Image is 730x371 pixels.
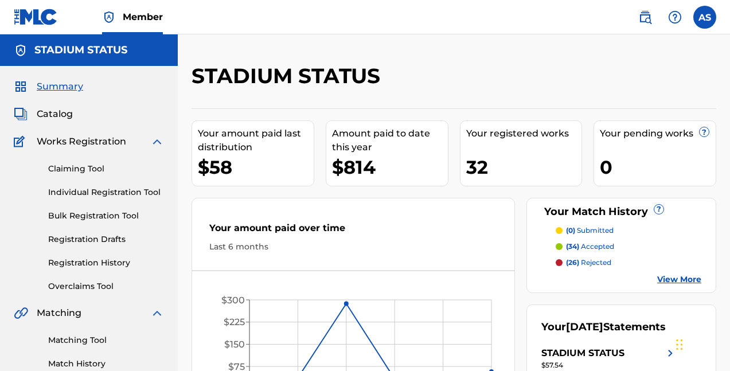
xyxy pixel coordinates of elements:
a: (26) rejected [556,257,701,268]
div: Your amount paid over time [209,221,497,241]
div: User Menu [693,6,716,29]
div: $58 [198,154,314,180]
tspan: $225 [224,317,245,327]
a: Claiming Tool [48,163,164,175]
span: Member [123,10,163,24]
span: Summary [37,80,83,93]
span: (0) [566,226,575,235]
h2: STADIUM STATUS [192,63,386,89]
div: $814 [332,154,448,180]
span: Matching [37,306,81,320]
a: (0) submitted [556,225,701,236]
div: Last 6 months [209,241,497,253]
img: Works Registration [14,135,29,149]
div: Your Statements [541,319,666,335]
iframe: Resource Center [698,218,730,316]
div: Your amount paid last distribution [198,127,314,154]
img: search [638,10,652,24]
a: Registration History [48,257,164,269]
div: Your pending works [600,127,716,140]
div: STADIUM STATUS [541,346,624,360]
img: Summary [14,80,28,93]
div: Drag [676,327,683,362]
div: Amount paid to date this year [332,127,448,154]
a: SummarySummary [14,80,83,93]
div: Your registered works [466,127,582,140]
p: accepted [566,241,614,252]
h5: STADIUM STATUS [34,44,127,57]
a: (34) accepted [556,241,701,252]
tspan: $300 [221,295,245,306]
img: Catalog [14,107,28,121]
img: expand [150,306,164,320]
img: Matching [14,306,28,320]
div: 32 [466,154,582,180]
tspan: $150 [224,339,245,350]
a: Public Search [634,6,657,29]
span: ? [654,205,663,214]
span: (34) [566,242,579,251]
img: help [668,10,682,24]
span: Works Registration [37,135,126,149]
span: (26) [566,258,579,267]
a: Matching Tool [48,334,164,346]
p: submitted [566,225,614,236]
div: $57.54 [541,360,677,370]
img: expand [150,135,164,149]
a: Registration Drafts [48,233,164,245]
span: [DATE] [566,321,603,333]
img: Accounts [14,44,28,57]
a: View More [657,274,701,286]
div: Help [663,6,686,29]
div: 0 [600,154,716,180]
span: ? [700,127,709,136]
p: rejected [566,257,611,268]
a: Overclaims Tool [48,280,164,292]
img: MLC Logo [14,9,58,25]
a: Match History [48,358,164,370]
a: Bulk Registration Tool [48,210,164,222]
a: CatalogCatalog [14,107,73,121]
iframe: Chat Widget [673,316,730,371]
img: Top Rightsholder [102,10,116,24]
div: Your Match History [541,204,701,220]
a: Individual Registration Tool [48,186,164,198]
span: Catalog [37,107,73,121]
img: right chevron icon [663,346,677,360]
